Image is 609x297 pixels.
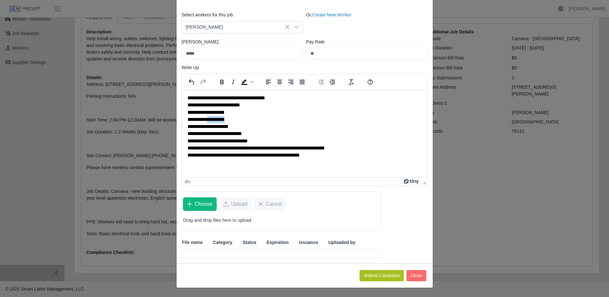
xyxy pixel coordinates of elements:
[182,12,233,18] label: Select workers for this job
[216,77,227,86] button: Bold
[420,178,427,185] div: Press the Up and Down arrow keys to resize the editor.
[267,239,289,246] span: Expiration
[243,239,257,246] span: Status
[327,77,338,86] button: Increase indent
[254,197,286,211] button: Cancel
[182,239,203,246] span: File name
[285,77,296,86] button: Align right
[197,77,208,86] button: Redo
[182,64,199,71] label: Write Up
[360,270,404,281] button: Submit Candidate
[182,21,290,33] span: Antonio Rodriguez
[306,39,325,45] label: Pay Rate
[274,77,285,86] button: Align center
[231,200,248,208] span: Upload
[239,77,255,86] div: Background color Black
[328,239,355,246] span: Uploaded by
[183,197,217,211] button: Choose
[219,197,252,211] button: Upload
[305,12,429,33] div: Or,
[228,77,239,86] button: Italic
[404,179,420,184] a: Powered by Tiny
[266,200,282,208] span: Cancel
[346,77,357,86] button: Clear formatting
[316,77,326,86] button: Decrease indent
[195,200,213,208] span: Choose
[312,12,352,17] a: Create New Worker
[213,239,232,246] span: Category
[406,270,426,281] button: Close
[299,239,318,246] span: Issuance
[186,77,197,86] button: Undo
[297,77,308,86] button: Justify
[182,39,219,45] label: [PERSON_NAME]
[182,89,427,177] iframe: Rich Text Area
[183,217,375,224] p: Drag and drop files here to upload.
[263,77,274,86] button: Align left
[185,179,191,184] div: div
[365,77,376,86] button: Help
